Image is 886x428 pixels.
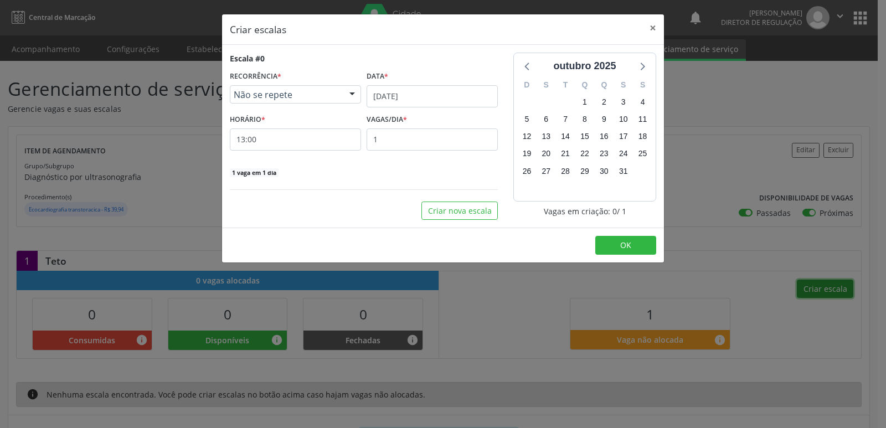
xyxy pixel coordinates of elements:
div: outubro 2025 [549,59,620,74]
button: Criar nova escala [421,202,498,220]
span: sexta-feira, 31 de outubro de 2025 [616,163,631,179]
span: quinta-feira, 30 de outubro de 2025 [596,163,612,179]
span: segunda-feira, 13 de outubro de 2025 [538,129,554,145]
span: sábado, 11 de outubro de 2025 [635,112,651,127]
span: OK [620,240,631,250]
div: Q [575,76,595,94]
span: quarta-feira, 15 de outubro de 2025 [577,129,593,145]
span: sábado, 4 de outubro de 2025 [635,94,651,110]
div: S [614,76,633,94]
label: HORÁRIO [230,111,265,128]
span: domingo, 5 de outubro de 2025 [519,112,534,127]
span: sábado, 25 de outubro de 2025 [635,146,651,162]
label: RECORRÊNCIA [230,68,281,85]
label: VAGAS/DIA [367,111,407,128]
span: segunda-feira, 27 de outubro de 2025 [538,163,554,179]
div: D [517,76,537,94]
span: quarta-feira, 1 de outubro de 2025 [577,94,593,110]
span: segunda-feira, 20 de outubro de 2025 [538,146,554,162]
button: Close [642,14,664,42]
span: sexta-feira, 3 de outubro de 2025 [616,94,631,110]
input: Selecione uma data [367,85,498,107]
div: T [556,76,575,94]
div: Escala #0 [230,53,265,64]
span: quinta-feira, 16 de outubro de 2025 [596,129,612,145]
span: terça-feira, 14 de outubro de 2025 [558,129,573,145]
span: Não se repete [234,89,338,100]
span: sábado, 18 de outubro de 2025 [635,129,651,145]
label: Data [367,68,388,85]
span: quarta-feira, 29 de outubro de 2025 [577,163,593,179]
span: domingo, 19 de outubro de 2025 [519,146,534,162]
span: quinta-feira, 23 de outubro de 2025 [596,146,612,162]
span: quarta-feira, 22 de outubro de 2025 [577,146,593,162]
span: terça-feira, 7 de outubro de 2025 [558,112,573,127]
span: quinta-feira, 9 de outubro de 2025 [596,112,612,127]
span: sexta-feira, 17 de outubro de 2025 [616,129,631,145]
span: quinta-feira, 2 de outubro de 2025 [596,94,612,110]
h5: Criar escalas [230,22,286,37]
span: sexta-feira, 24 de outubro de 2025 [616,146,631,162]
button: OK [595,236,656,255]
span: terça-feira, 21 de outubro de 2025 [558,146,573,162]
span: quarta-feira, 8 de outubro de 2025 [577,112,593,127]
span: terça-feira, 28 de outubro de 2025 [558,163,573,179]
span: segunda-feira, 6 de outubro de 2025 [538,112,554,127]
span: / 1 [617,205,626,217]
span: domingo, 12 de outubro de 2025 [519,129,534,145]
div: S [633,76,652,94]
span: sexta-feira, 10 de outubro de 2025 [616,112,631,127]
div: S [537,76,556,94]
div: Vagas em criação: 0 [513,205,656,217]
input: 00:00 [230,128,361,151]
div: Q [594,76,614,94]
span: domingo, 26 de outubro de 2025 [519,163,534,179]
span: 1 vaga em 1 dia [230,168,279,177]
